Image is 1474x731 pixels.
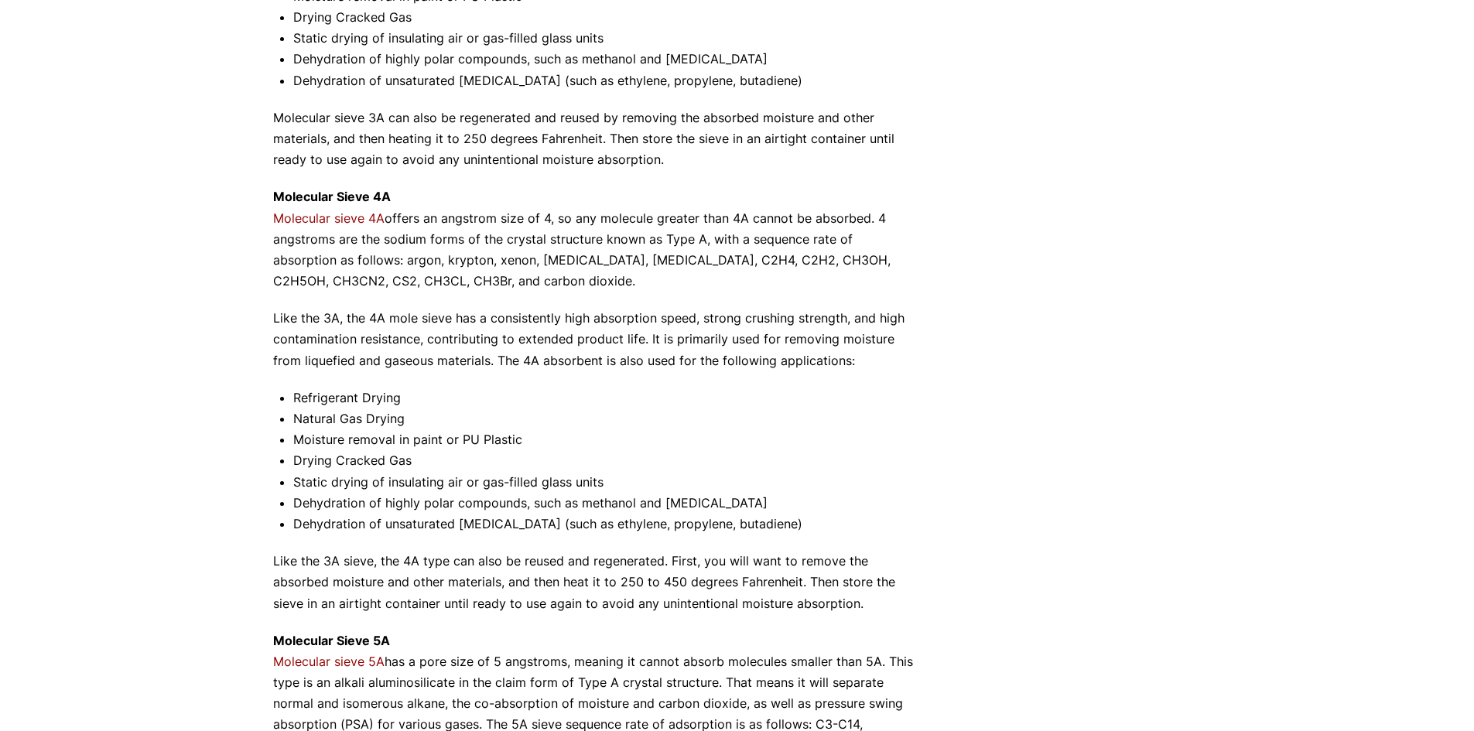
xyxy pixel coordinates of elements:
[293,429,918,450] li: Moisture removal in paint or PU Plastic
[273,308,918,371] p: Like the 3A, the 4A mole sieve has a consistently high absorption speed, strong crushing strength...
[273,186,918,292] p: offers an angstrom size of 4, so any molecule greater than 4A cannot be absorbed. 4 angstroms are...
[293,7,918,28] li: Drying Cracked Gas
[293,70,918,91] li: Dehydration of unsaturated [MEDICAL_DATA] (such as ethylene, propylene, butadiene)
[293,472,918,493] li: Static drying of insulating air or gas-filled glass units
[273,189,391,204] strong: Molecular Sieve 4A
[273,633,390,648] strong: Molecular Sieve 5A
[293,450,918,471] li: Drying Cracked Gas
[273,551,918,614] p: Like the 3A sieve, the 4A type can also be reused and regenerated. First, you will want to remove...
[293,514,918,535] li: Dehydration of unsaturated [MEDICAL_DATA] (such as ethylene, propylene, butadiene)
[293,49,918,70] li: Dehydration of highly polar compounds, such as methanol and [MEDICAL_DATA]
[273,108,918,171] p: Molecular sieve 3A can also be regenerated and reused by removing the absorbed moisture and other...
[293,408,918,429] li: Natural Gas Drying
[293,388,918,408] li: Refrigerant Drying
[293,493,918,514] li: Dehydration of highly polar compounds, such as methanol and [MEDICAL_DATA]
[273,654,385,669] a: Molecular sieve 5A
[293,28,918,49] li: Static drying of insulating air or gas-filled glass units
[273,210,385,226] a: Molecular sieve 4A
